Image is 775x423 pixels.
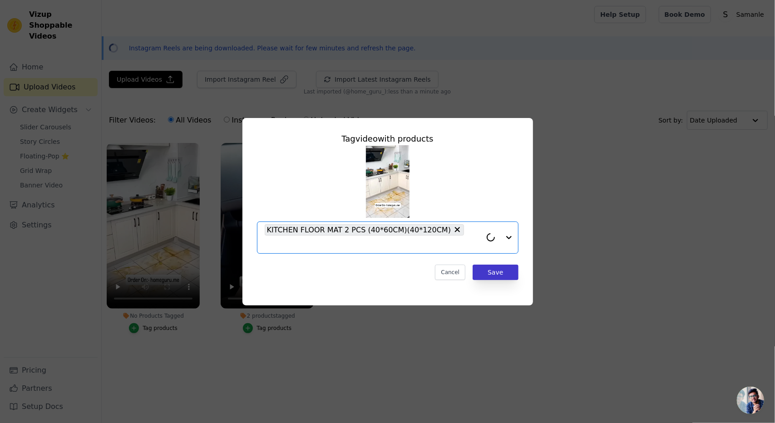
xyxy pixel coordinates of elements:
a: Open chat [737,387,764,414]
div: Tag video with products [257,133,518,145]
span: KITCHEN FLOOR MAT 2 PCS (40*60CM)(40*120CM) [267,224,451,236]
button: Cancel [435,265,465,280]
img: reel-preview-dbssmj-01.myshopify.com-3713362390726895407_59926743692.jpeg [366,145,410,218]
button: Save [473,265,518,280]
